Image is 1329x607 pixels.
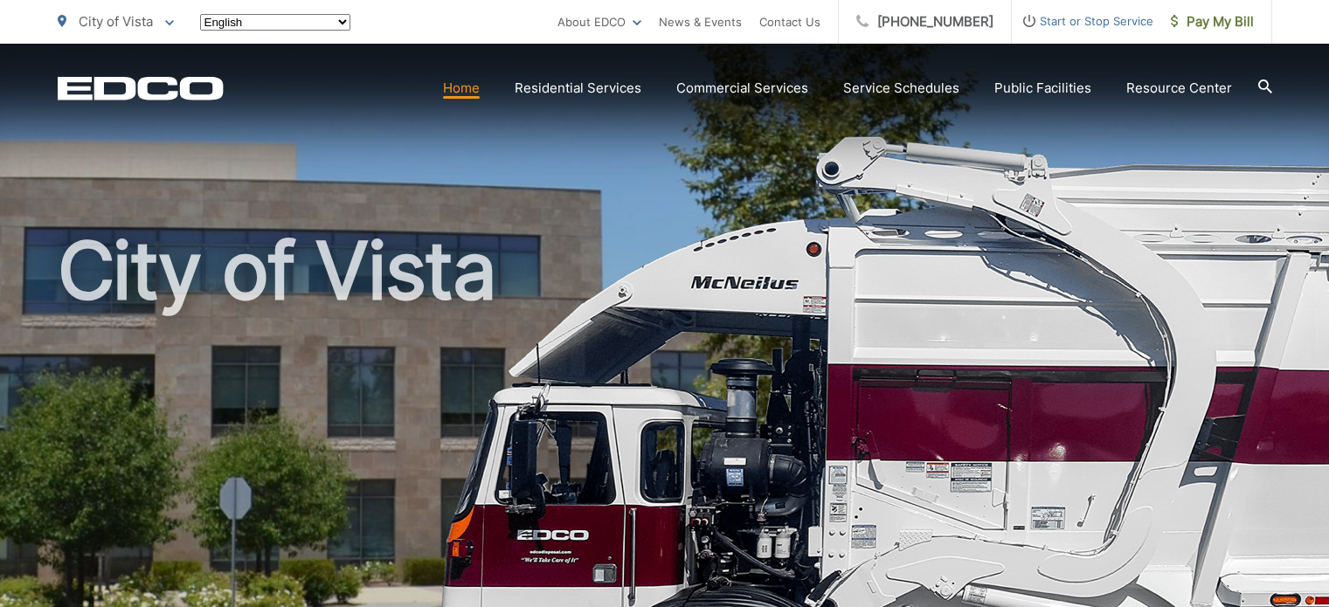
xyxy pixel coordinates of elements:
span: Pay My Bill [1171,11,1254,32]
a: Home [443,78,480,99]
select: Select a language [200,14,350,31]
a: Residential Services [515,78,641,99]
span: City of Vista [79,13,153,30]
a: News & Events [659,11,742,32]
a: EDCD logo. Return to the homepage. [58,76,224,100]
a: About EDCO [557,11,641,32]
a: Contact Us [759,11,820,32]
a: Service Schedules [843,78,959,99]
a: Commercial Services [676,78,808,99]
a: Resource Center [1126,78,1232,99]
a: Public Facilities [994,78,1091,99]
